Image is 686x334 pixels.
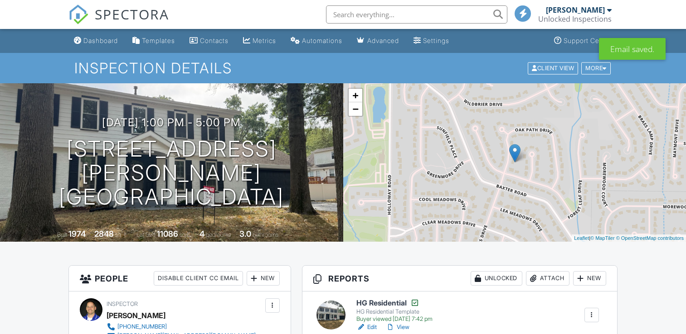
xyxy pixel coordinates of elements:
[94,229,114,239] div: 2848
[107,301,138,307] span: Inspector
[239,33,280,49] a: Metrics
[356,315,433,323] div: Buyer viewed [DATE] 7:42 pm
[546,5,605,14] div: [PERSON_NAME]
[550,33,616,49] a: Support Center
[367,37,399,44] div: Advanced
[57,231,67,238] span: Built
[302,266,617,291] h3: Reports
[199,229,204,239] div: 4
[157,229,178,239] div: 11086
[356,298,433,323] a: HG Residential HG Residential Template Buyer viewed [DATE] 7:42 pm
[356,298,433,307] h6: HG Residential
[526,271,569,286] div: Attach
[386,323,409,332] a: View
[574,235,589,241] a: Leaflet
[115,231,128,238] span: sq. ft.
[239,229,251,239] div: 3.0
[528,62,578,74] div: Client View
[581,62,611,74] div: More
[129,33,179,49] a: Templates
[154,271,243,286] div: Disable Client CC Email
[68,12,169,31] a: SPECTORA
[287,33,346,49] a: Automations (Basic)
[349,89,362,102] a: Zoom in
[107,309,165,322] div: [PERSON_NAME]
[599,38,666,60] div: Email saved.
[564,37,612,44] div: Support Center
[136,231,156,238] span: Lot Size
[206,231,231,238] span: bedrooms
[68,229,86,239] div: 1974
[186,33,232,49] a: Contacts
[95,5,169,24] span: SPECTORA
[302,37,342,44] div: Automations
[142,37,175,44] div: Templates
[15,137,329,209] h1: [STREET_ADDRESS][PERSON_NAME] [GEOGRAPHIC_DATA]
[180,231,191,238] span: sq.ft.
[410,33,453,49] a: Settings
[117,323,167,330] div: [PHONE_NUMBER]
[102,116,241,129] h3: [DATE] 1:00 pm - 5:00 pm
[616,235,684,241] a: © OpenStreetMap contributors
[74,60,612,76] h1: Inspection Details
[538,14,612,24] div: Unlocked Inspections
[349,102,362,116] a: Zoom out
[590,235,615,241] a: © MapTiler
[69,266,290,291] h3: People
[527,64,580,71] a: Client View
[471,271,522,286] div: Unlocked
[326,5,507,24] input: Search everything...
[356,323,377,332] a: Edit
[68,5,88,24] img: The Best Home Inspection Software - Spectora
[107,322,256,331] a: [PHONE_NUMBER]
[423,37,449,44] div: Settings
[200,37,229,44] div: Contacts
[573,271,606,286] div: New
[70,33,122,49] a: Dashboard
[572,234,686,242] div: |
[253,231,278,238] span: bathrooms
[353,33,403,49] a: Advanced
[247,271,280,286] div: New
[356,308,433,315] div: HG Residential Template
[253,37,276,44] div: Metrics
[83,37,118,44] div: Dashboard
